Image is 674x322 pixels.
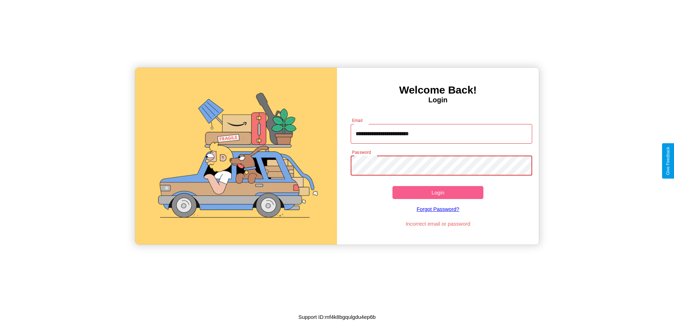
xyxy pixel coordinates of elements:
[135,68,337,245] img: gif
[347,219,529,228] p: Incorrect email or password
[337,96,539,104] h4: Login
[666,147,670,175] div: Give Feedback
[347,199,529,219] a: Forgot Password?
[352,117,363,123] label: Email
[392,186,483,199] button: Login
[337,84,539,96] h3: Welcome Back!
[298,312,376,322] p: Support ID: mf4k8bgqulgdu4ep6b
[352,149,371,155] label: Password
